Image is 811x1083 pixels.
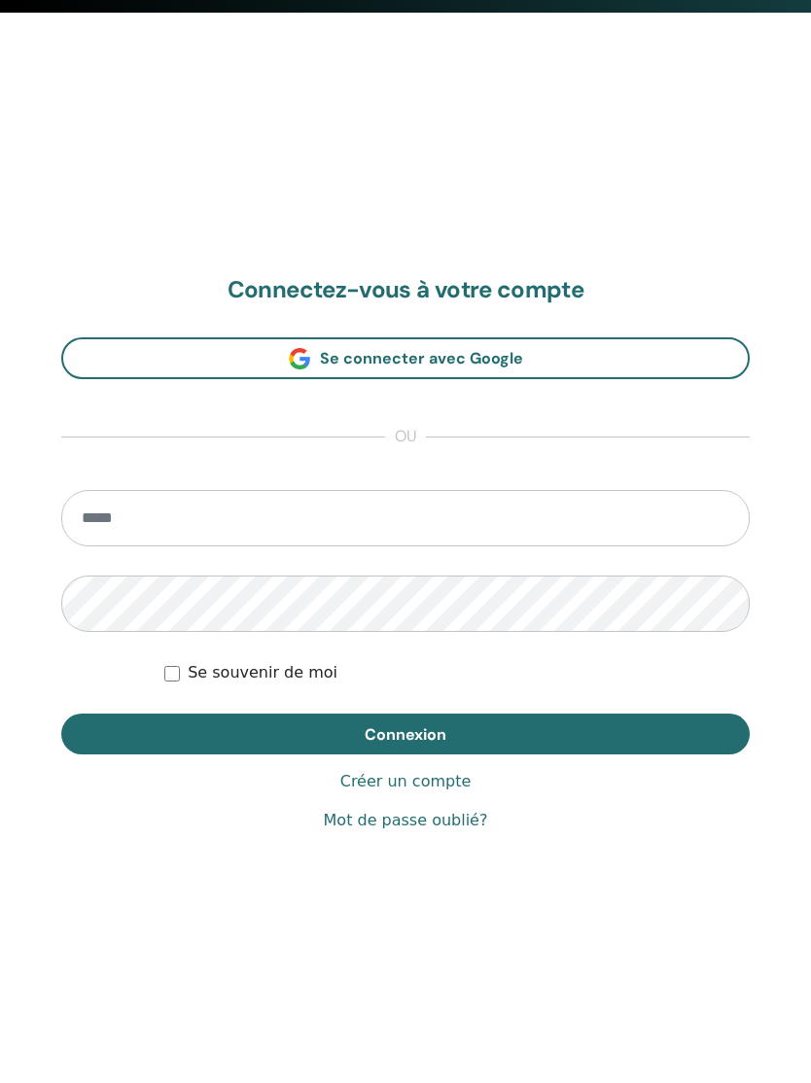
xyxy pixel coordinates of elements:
span: Connexion [365,724,446,745]
a: Se connecter avec Google [61,337,750,379]
a: Mot de passe oublié? [324,809,488,832]
a: Créer un compte [340,770,472,793]
span: Se connecter avec Google [320,348,523,368]
label: Se souvenir de moi [188,661,337,684]
div: Keep me authenticated indefinitely or until I manually logout [164,661,750,684]
button: Connexion [61,714,750,754]
span: ou [385,426,426,449]
h2: Connectez-vous à votre compte [61,276,750,304]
